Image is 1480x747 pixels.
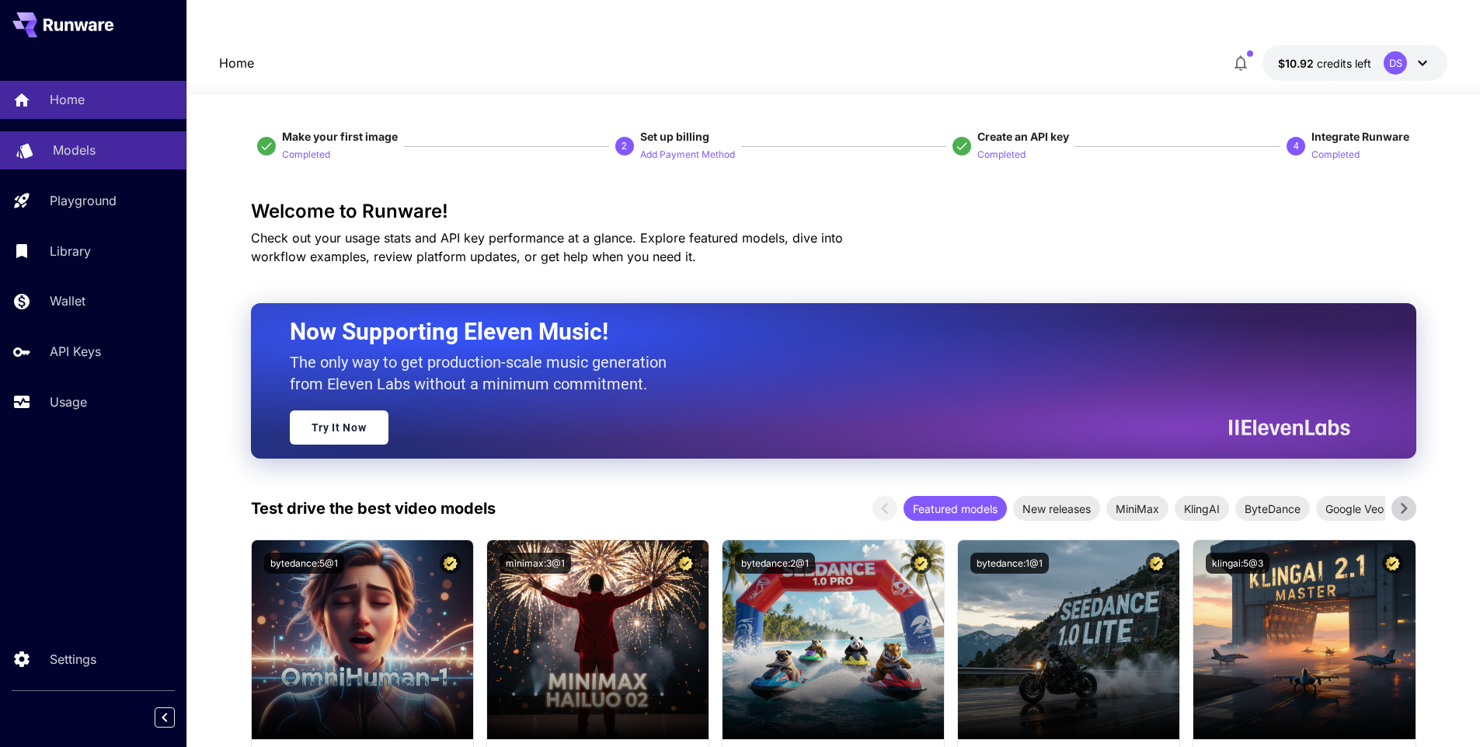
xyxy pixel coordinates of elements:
button: $10.91574DS [1262,45,1447,81]
span: Make your first image [282,130,398,143]
button: Certified Model – Vetted for best performance and includes a commercial license. [1146,553,1167,574]
div: KlingAI [1175,496,1229,521]
button: bytedance:5@1 [264,553,344,574]
button: Add Payment Method [640,145,735,163]
a: Try It Now [290,410,388,445]
img: alt [1193,540,1415,739]
p: Completed [282,148,330,162]
p: 4 [1294,139,1299,153]
img: alt [252,540,473,739]
span: ByteDance [1235,501,1310,517]
div: Featured models [904,496,1007,521]
span: Integrate Runware [1311,130,1409,143]
h3: Welcome to Runware! [251,201,1416,222]
p: Completed [977,148,1026,162]
span: Create an API key [977,130,1069,143]
span: credits left [1317,57,1371,70]
p: Add Payment Method [640,148,735,162]
span: Google Veo [1316,501,1393,517]
span: New releases [1013,501,1100,517]
div: Google Veo [1316,496,1393,521]
p: Library [50,242,91,260]
div: ByteDance [1235,496,1310,521]
button: minimax:3@1 [500,553,571,574]
button: bytedance:1@1 [970,553,1049,574]
p: Models [53,141,96,159]
a: Home [219,54,254,72]
span: KlingAI [1175,501,1229,517]
button: Completed [1311,145,1360,163]
span: Check out your usage stats and API key performance at a glance. Explore featured models, dive int... [251,230,843,264]
button: Certified Model – Vetted for best performance and includes a commercial license. [911,553,932,574]
img: alt [958,540,1179,739]
button: Certified Model – Vetted for best performance and includes a commercial license. [1382,553,1403,574]
button: klingai:5@3 [1206,553,1269,574]
p: Playground [50,191,117,210]
span: Set up billing [640,130,709,143]
button: Collapse sidebar [155,707,175,728]
button: Completed [977,145,1026,163]
img: alt [487,540,709,739]
nav: breadcrumb [219,54,254,72]
p: The only way to get production-scale music generation from Eleven Labs without a minimum commitment. [290,351,678,395]
div: MiniMax [1106,496,1168,521]
p: Home [50,90,85,109]
div: DS [1384,51,1407,75]
p: API Keys [50,342,101,361]
p: Settings [50,650,96,668]
p: Usage [50,393,87,411]
span: Featured models [904,501,1007,517]
button: Certified Model – Vetted for best performance and includes a commercial license. [440,553,461,574]
div: New releases [1013,496,1100,521]
button: Completed [282,145,330,163]
h2: Now Supporting Eleven Music! [290,317,1339,347]
button: bytedance:2@1 [735,553,815,574]
button: Certified Model – Vetted for best performance and includes a commercial license. [675,553,696,574]
div: Collapse sidebar [166,703,186,731]
p: Test drive the best video models [251,497,496,520]
span: $10.92 [1278,57,1317,70]
img: alt [723,540,944,739]
p: Wallet [50,291,85,310]
p: Completed [1311,148,1360,162]
span: MiniMax [1106,501,1168,517]
div: $10.91574 [1278,55,1371,72]
p: 2 [622,139,627,153]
